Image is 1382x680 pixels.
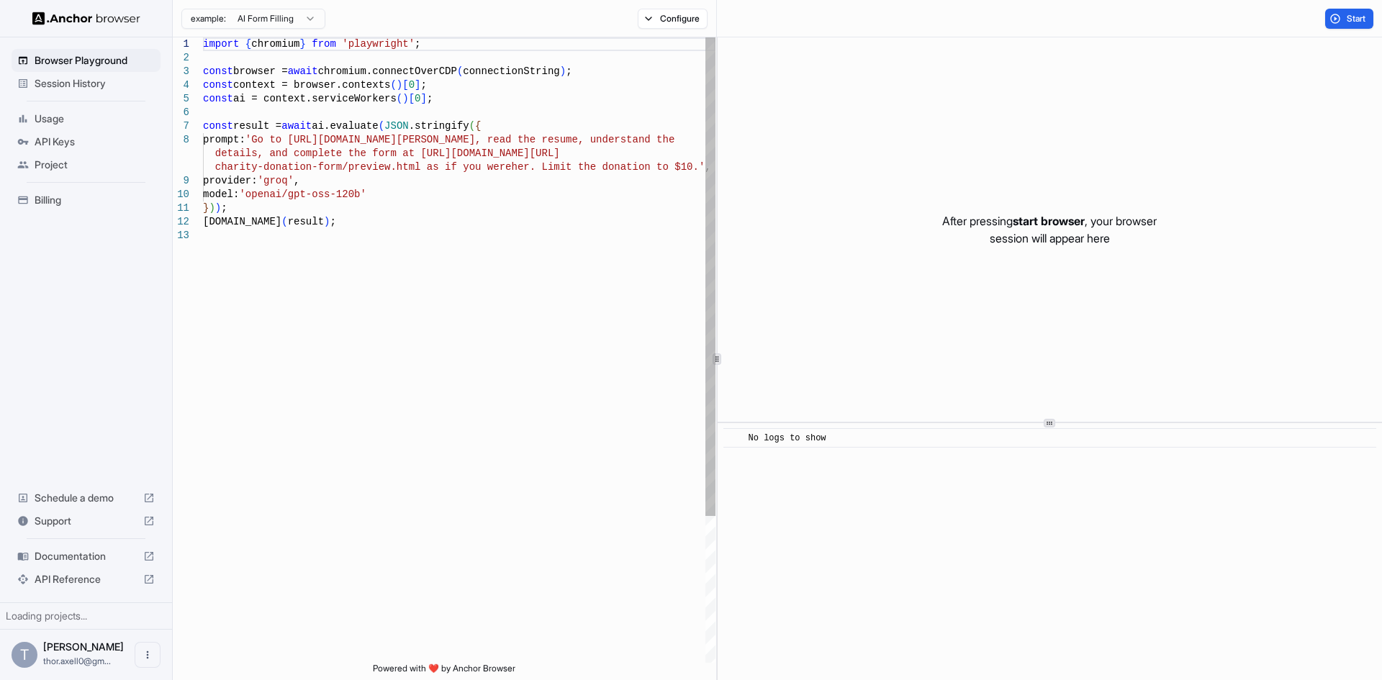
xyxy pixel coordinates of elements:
[942,212,1157,247] p: After pressing , your browser session will appear here
[35,158,155,172] span: Project
[35,193,155,207] span: Billing
[409,79,415,91] span: 0
[409,93,415,104] span: [
[43,640,124,653] span: Thor Axell
[451,148,559,159] span: [DOMAIN_NAME][URL]
[402,79,408,91] span: [
[12,486,161,509] div: Schedule a demo
[35,135,155,149] span: API Keys
[35,53,155,68] span: Browser Playground
[281,216,287,227] span: (
[35,514,137,528] span: Support
[12,153,161,176] div: Project
[288,65,318,77] span: await
[12,49,161,72] div: Browser Playground
[203,79,233,91] span: const
[233,79,390,91] span: context = browser.contexts
[415,93,420,104] span: 0
[12,189,161,212] div: Billing
[511,161,705,173] span: her. Limit the donation to $10.'
[324,216,330,227] span: )
[390,79,396,91] span: (
[215,148,451,159] span: details, and complete the form at [URL]
[173,106,189,119] div: 6
[420,93,426,104] span: ]
[173,215,189,229] div: 12
[749,433,826,443] span: No logs to show
[215,161,512,173] span: charity-donation-form/preview.html as if you were
[397,79,402,91] span: )
[173,119,189,133] div: 7
[43,656,111,666] span: thor.axell0@gmail.com
[32,12,140,25] img: Anchor Logo
[463,65,559,77] span: connectionString
[1013,214,1085,228] span: start browser
[245,38,251,50] span: {
[173,92,189,106] div: 5
[281,120,312,132] span: await
[457,65,463,77] span: (
[500,134,675,145] span: ad the resume, understand the
[173,51,189,65] div: 2
[173,188,189,201] div: 10
[409,120,469,132] span: .stringify
[288,216,324,227] span: result
[330,216,335,227] span: ;
[415,38,420,50] span: ;
[173,174,189,188] div: 9
[173,133,189,147] div: 8
[12,545,161,568] div: Documentation
[173,229,189,242] div: 13
[312,38,336,50] span: from
[415,79,420,91] span: ]
[245,134,500,145] span: 'Go to [URL][DOMAIN_NAME][PERSON_NAME], re
[233,120,281,132] span: result =
[173,65,189,78] div: 3
[35,549,137,563] span: Documentation
[1325,9,1373,29] button: Start
[251,38,299,50] span: chromium
[12,568,161,591] div: API Reference
[258,175,294,186] span: 'groq'
[420,79,426,91] span: ;
[35,491,137,505] span: Schedule a demo
[12,72,161,95] div: Session History
[35,572,137,586] span: API Reference
[209,202,214,214] span: )
[731,431,738,445] span: ​
[191,13,226,24] span: example:
[318,65,457,77] span: chromium.connectOverCDP
[6,609,166,623] div: Loading projects...
[221,202,227,214] span: ;
[397,93,402,104] span: (
[173,37,189,51] div: 1
[402,93,408,104] span: )
[475,120,481,132] span: {
[373,663,515,680] span: Powered with ❤️ by Anchor Browser
[239,189,366,200] span: 'openai/gpt-oss-120b'
[203,120,233,132] span: const
[203,175,258,186] span: provider:
[1347,13,1367,24] span: Start
[35,76,155,91] span: Session History
[173,78,189,92] div: 4
[12,130,161,153] div: API Keys
[12,509,161,532] div: Support
[233,65,288,77] span: browser =
[560,65,566,77] span: )
[312,120,378,132] span: ai.evaluate
[203,202,209,214] span: }
[469,120,475,132] span: (
[215,202,221,214] span: )
[203,134,245,145] span: prompt:
[12,642,37,668] div: T
[427,93,433,104] span: ;
[299,38,305,50] span: }
[203,93,233,104] span: const
[294,175,299,186] span: ,
[135,642,161,668] button: Open menu
[233,93,397,104] span: ai = context.serviceWorkers
[342,38,415,50] span: 'playwright'
[203,38,239,50] span: import
[203,65,233,77] span: const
